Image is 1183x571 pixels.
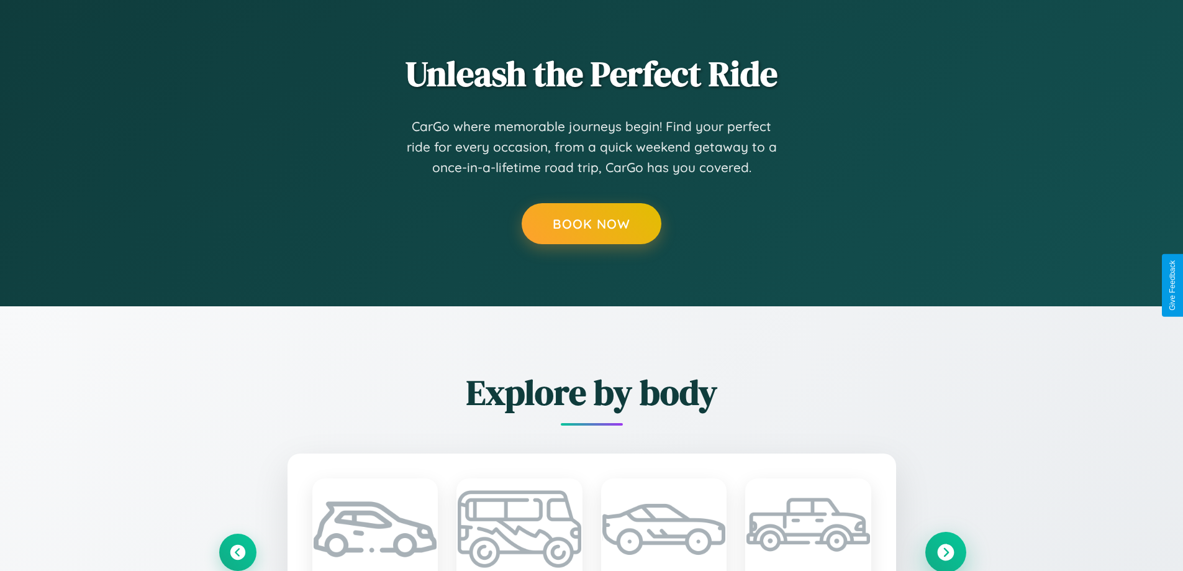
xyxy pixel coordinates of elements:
[522,203,661,244] button: Book Now
[219,50,964,98] h2: Unleash the Perfect Ride
[219,368,964,416] h2: Explore by body
[1168,260,1177,311] div: Give Feedback
[406,116,778,178] p: CarGo where memorable journeys begin! Find your perfect ride for every occasion, from a quick wee...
